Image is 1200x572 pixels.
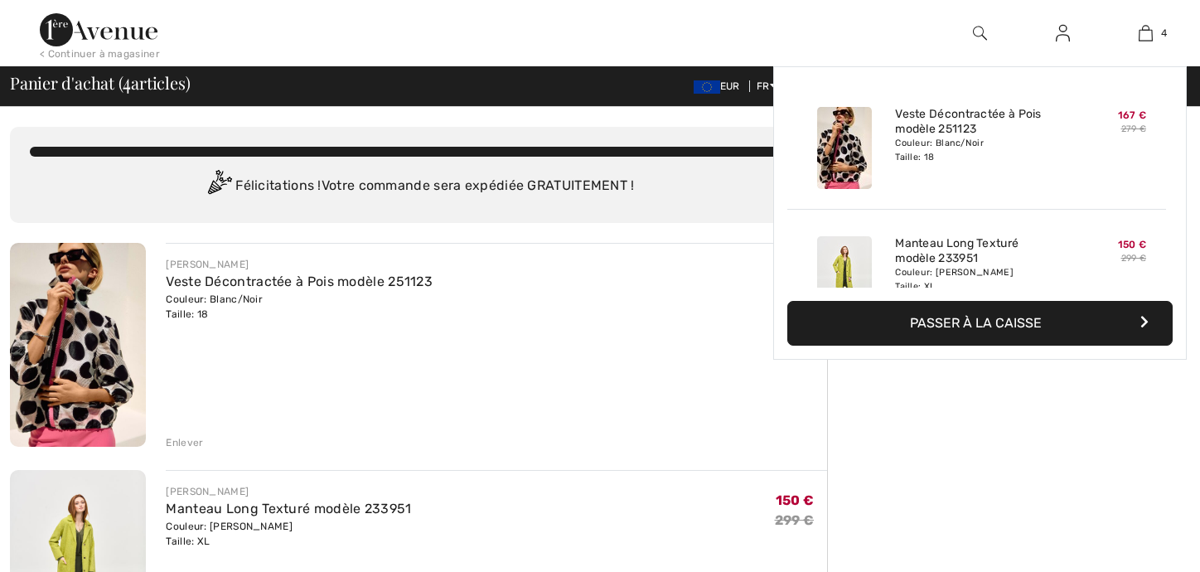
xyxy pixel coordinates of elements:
span: Panier d'achat ( articles) [10,75,190,91]
span: 150 € [1118,239,1147,250]
button: Passer à la caisse [787,301,1173,346]
img: Euro [694,80,720,94]
img: recherche [973,23,987,43]
a: Manteau Long Texturé modèle 233951 [895,236,1058,266]
div: Enlever [166,435,203,450]
a: Manteau Long Texturé modèle 233951 [166,501,411,516]
span: 150 € [776,492,815,508]
div: Félicitations ! Votre commande sera expédiée GRATUITEMENT ! [30,170,807,203]
img: Mon panier [1139,23,1153,43]
a: 4 [1105,23,1186,43]
img: Manteau Long Texturé modèle 233951 [817,236,872,318]
span: 167 € [1118,109,1147,121]
img: Congratulation2.svg [202,170,235,203]
img: 1ère Avenue [40,13,157,46]
span: FR [757,80,777,92]
span: 4 [1161,26,1167,41]
img: Veste Décontractée à Pois modèle 251123 [817,107,872,189]
span: EUR [694,80,747,92]
a: Se connecter [1043,23,1083,44]
div: Couleur: Blanc/Noir Taille: 18 [166,292,433,322]
div: Couleur: [PERSON_NAME] Taille: XL [166,519,411,549]
div: Couleur: [PERSON_NAME] Taille: XL [895,266,1058,293]
s: 299 € [1121,253,1147,264]
div: [PERSON_NAME] [166,257,433,272]
div: [PERSON_NAME] [166,484,411,499]
s: 299 € [775,512,815,528]
div: < Continuer à magasiner [40,46,160,61]
span: 4 [123,70,131,92]
a: Veste Décontractée à Pois modèle 251123 [166,274,433,289]
a: Veste Décontractée à Pois modèle 251123 [895,107,1058,137]
img: Veste Décontractée à Pois modèle 251123 [10,243,146,447]
img: Mes infos [1056,23,1070,43]
div: Couleur: Blanc/Noir Taille: 18 [895,137,1058,163]
s: 279 € [1121,124,1147,134]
